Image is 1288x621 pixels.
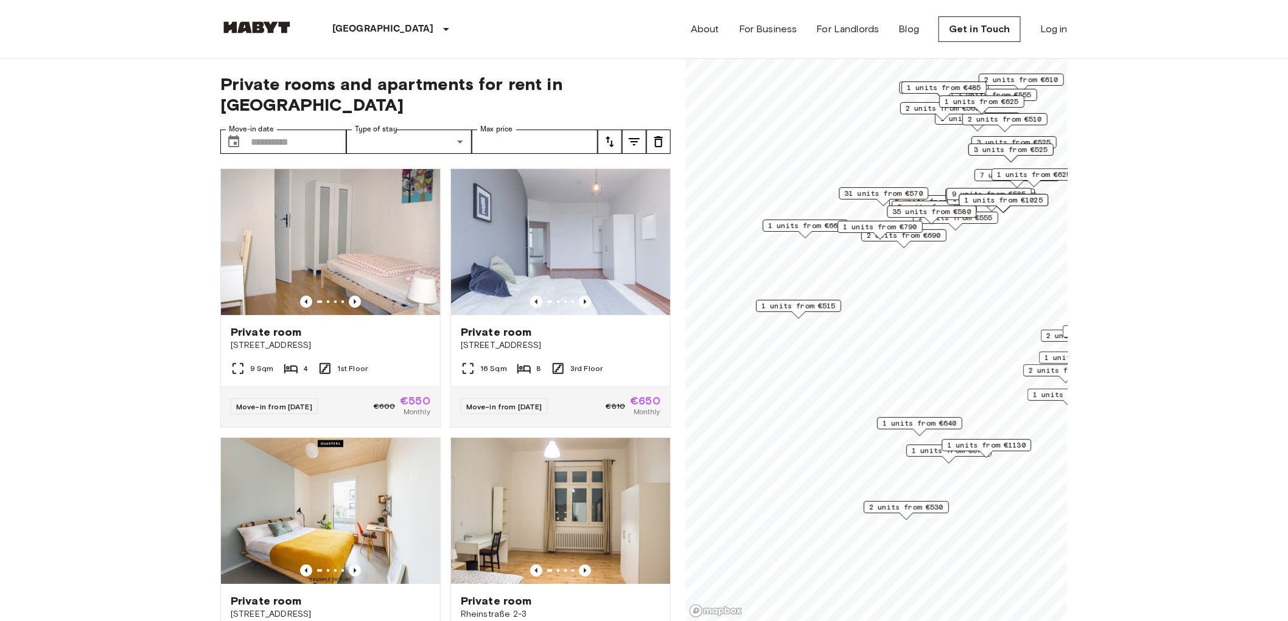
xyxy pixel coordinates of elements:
[1040,22,1068,36] a: Log in
[952,189,1026,199] span: 9 units from €585
[689,604,743,618] a: Mapbox logo
[231,325,302,339] span: Private room
[221,438,440,584] img: Marketing picture of unit DE-01-07-007-01Q
[971,136,1057,155] div: Map marker
[461,325,532,339] span: Private room
[606,401,626,412] span: €810
[739,22,797,36] a: For Business
[480,124,513,134] label: Max price
[977,137,1051,148] span: 3 units from €525
[907,82,981,93] span: 1 units from €485
[451,438,670,584] img: Marketing picture of unit DE-01-090-03M
[901,82,987,100] div: Map marker
[887,206,977,224] div: Map marker
[897,201,971,212] span: 6 units from €540
[946,189,1035,207] div: Map marker
[404,406,430,417] span: Monthly
[1039,352,1124,370] div: Map marker
[222,130,246,154] button: Choose date
[461,339,660,352] span: [STREET_ADDRESS]
[906,103,980,114] span: 2 units from €565
[1063,325,1148,344] div: Map marker
[579,564,591,577] button: Previous image
[530,564,542,577] button: Previous image
[945,96,1019,107] span: 1 units from €625
[530,296,542,308] button: Previous image
[899,22,920,36] a: Blog
[337,363,368,374] span: 1st Floor
[974,144,1048,155] span: 3 units from €525
[892,201,977,220] div: Map marker
[355,124,397,134] label: Type of stay
[939,95,1024,114] div: Map marker
[231,339,430,352] span: [STREET_ADDRESS]
[843,221,917,232] span: 1 units from €790
[948,440,1026,451] span: 1 units from €1130
[968,114,1042,125] span: 2 units from €510
[579,296,591,308] button: Previous image
[864,501,949,520] div: Map marker
[839,187,929,206] div: Map marker
[231,594,302,608] span: Private room
[1027,389,1113,408] div: Map marker
[536,363,541,374] span: 8
[634,406,660,417] span: Monthly
[480,363,507,374] span: 16 Sqm
[979,74,1064,92] div: Map marker
[220,74,671,115] span: Private rooms and apartments for rent in [GEOGRAPHIC_DATA]
[906,445,992,463] div: Map marker
[461,594,532,608] span: Private room
[236,402,312,411] span: Move-in from [DATE]
[965,195,1043,206] span: 1 units from €1025
[845,188,923,199] span: 31 units from €570
[968,144,1054,162] div: Map marker
[984,74,1059,85] span: 2 units from €610
[900,82,989,100] div: Map marker
[374,401,396,412] span: €600
[962,113,1048,132] div: Map marker
[1029,365,1103,376] span: 2 units from €555
[883,418,957,429] span: 1 units from €640
[646,130,671,154] button: tune
[229,124,274,134] label: Move-in date
[889,195,975,214] div: Map marker
[912,445,986,456] span: 1 units from €570
[761,300,836,311] span: 1 units from €515
[980,170,1054,181] span: 7 units from €585
[570,363,603,374] span: 3rd Floor
[630,395,660,406] span: €650
[952,89,1037,108] div: Map marker
[997,169,1071,180] span: 1 units from €625
[942,439,1032,458] div: Map marker
[400,395,430,406] span: €550
[957,89,1032,100] span: 3 units from €555
[893,206,971,217] span: 35 units from €580
[303,363,308,374] span: 4
[622,130,646,154] button: tune
[947,191,1036,210] div: Map marker
[975,169,1060,188] div: Map marker
[332,22,434,36] p: [GEOGRAPHIC_DATA]
[466,402,542,411] span: Move-in from [DATE]
[221,169,440,315] img: Marketing picture of unit DE-01-093-04M
[763,220,848,238] div: Map marker
[992,168,1077,187] div: Map marker
[231,608,430,620] span: [STREET_ADDRESS]
[1033,389,1107,400] span: 1 units from €590
[220,168,441,428] a: Marketing picture of unit DE-01-093-04MPrevious imagePrevious imagePrivate room[STREET_ADDRESS]9 ...
[939,16,1021,42] a: Get in Touch
[250,363,274,374] span: 9 Sqm
[948,193,1037,212] div: Map marker
[869,502,943,513] span: 2 units from €530
[450,168,671,428] a: Marketing picture of unit DE-01-047-01HPrevious imagePrevious imagePrivate room[STREET_ADDRESS]16...
[349,296,361,308] button: Previous image
[867,230,941,241] span: 2 units from €690
[919,212,993,223] span: 2 units from €555
[947,188,1032,207] div: Map marker
[349,564,361,577] button: Previous image
[959,194,1049,213] div: Map marker
[1023,364,1108,383] div: Map marker
[838,221,923,240] div: Map marker
[877,417,962,436] div: Map marker
[300,564,312,577] button: Previous image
